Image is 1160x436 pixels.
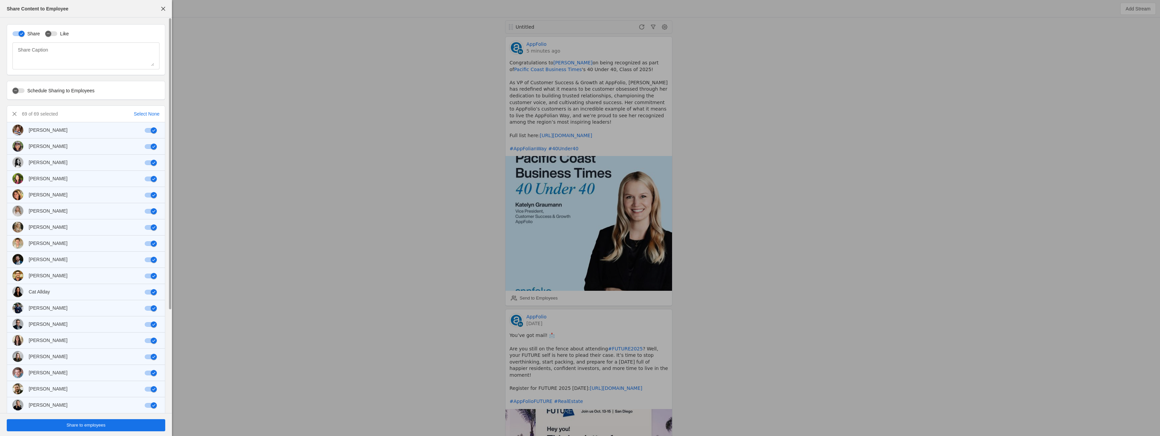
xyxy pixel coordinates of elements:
img: cache [12,303,23,313]
img: cache [12,383,23,394]
img: cache [12,270,23,281]
div: [PERSON_NAME] [29,369,67,376]
div: Select None [134,111,159,117]
img: cache [12,238,23,249]
label: Like [57,30,69,37]
img: cache [12,286,23,297]
img: cache [12,254,23,265]
div: [PERSON_NAME] [29,208,67,214]
div: [PERSON_NAME] [29,143,67,150]
div: [PERSON_NAME] [29,191,67,198]
img: cache [12,157,23,168]
div: [PERSON_NAME] [29,337,67,344]
div: [PERSON_NAME] [29,272,67,279]
img: cache [12,351,23,362]
div: [PERSON_NAME] [29,402,67,408]
div: [PERSON_NAME] [29,240,67,247]
img: cache [12,335,23,346]
img: cache [12,400,23,410]
img: cache [12,141,23,152]
div: [PERSON_NAME] [29,305,67,311]
label: Schedule Sharing to Employees [25,87,94,94]
div: Cat Allday [29,288,50,295]
img: cache [12,367,23,378]
img: cache [12,125,23,135]
div: Share Content to Employee [7,5,68,12]
div: 69 of 69 selected [22,111,58,117]
div: [PERSON_NAME] [29,224,67,230]
div: [PERSON_NAME] [29,175,67,182]
div: [PERSON_NAME] [29,385,67,392]
img: cache [12,189,23,200]
div: [PERSON_NAME] [29,321,67,328]
label: Share [25,30,40,37]
div: [PERSON_NAME] [29,159,67,166]
img: cache [12,173,23,184]
div: [PERSON_NAME] [29,256,67,263]
div: [PERSON_NAME] [29,127,67,133]
img: cache [12,222,23,232]
img: cache [12,319,23,330]
div: [PERSON_NAME] [29,353,67,360]
img: cache [12,206,23,216]
button: Share to employees [7,419,165,431]
span: Share to employees [66,422,106,429]
mat-label: Share Caption [18,46,48,54]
